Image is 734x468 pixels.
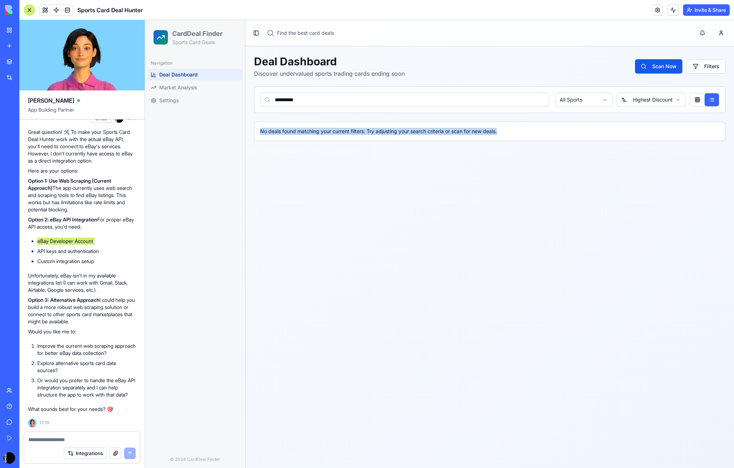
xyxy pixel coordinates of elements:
li: Improve the current web scraping approach for better eBay data collection? [37,342,136,357]
h2: CardDeal Finder [27,9,77,19]
img: Ella_00000_wcx2te.png [28,418,37,427]
a: Market Analysis [3,62,97,73]
button: Integrations [64,448,107,459]
span: Sports Card Deal Hunter [77,6,143,14]
li: eBay Developer Account [37,238,136,245]
span: Deal Dashboard [14,51,53,58]
strong: Option 3: Alternative Approach [28,297,99,303]
span: Find the best card deals [132,9,189,17]
p: For proper eBay API access, you'd need: [28,216,136,230]
span: Settings [14,77,34,84]
li: API keys and authentication [37,248,136,255]
button: Filters [542,39,580,53]
li: Custom integration setup [37,258,136,265]
p: Great question! 🛠️ To make your Sports Card Deal Hunter work with the actual eBay API, you'll nee... [28,128,136,164]
span: 12:19 [39,420,49,426]
p: Sports Card Deals [27,19,77,26]
a: Settings [3,75,97,86]
button: Scan Now [490,39,537,53]
img: logo [5,5,50,15]
p: Unfortunately, eBay isn't in my available integrations list (I can work with Gmail, Slack, Airtab... [28,272,136,294]
img: ACg8ocIhkuU95Df_of0v9Q5BeSK2FIup-vtOdlvNMVrjVcY10vTnbQo=s96-c [4,452,15,464]
p: What sounds best for your needs? 🎯 [28,406,136,413]
p: I could help you build a more robust web scraping solution or connect to other sports card market... [28,296,136,325]
h1: Deal Dashboard [109,35,260,48]
div: No deals found matching your current filters. Try adjusting your search criteria or scan for new ... [115,108,574,115]
p: Discover undervalued sports trading cards ending soon [109,49,260,58]
span: Market Analysis [14,64,52,71]
li: Or would you prefer to handle the eBay API integration separately and I can help structure the ap... [37,377,136,398]
p: The app currently uses web search and scraping tools to find eBay listings. This works but has li... [28,177,136,213]
strong: Option 1: Use Web Scraping (Current Approach) [28,178,111,191]
p: Would you like me to: [28,328,136,335]
p: Here are your options: [28,167,136,174]
a: Deal Dashboard [3,49,97,60]
strong: Option 2: eBay API Integration [28,216,97,223]
div: Navigation [3,37,97,49]
span: App Building Partner [28,106,136,119]
span: [PERSON_NAME] [28,96,74,105]
div: © 2024 CardDeal Finder [6,436,94,442]
li: Explore alternative sports card data sources? [37,360,136,374]
button: Invite & Share [683,4,730,16]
